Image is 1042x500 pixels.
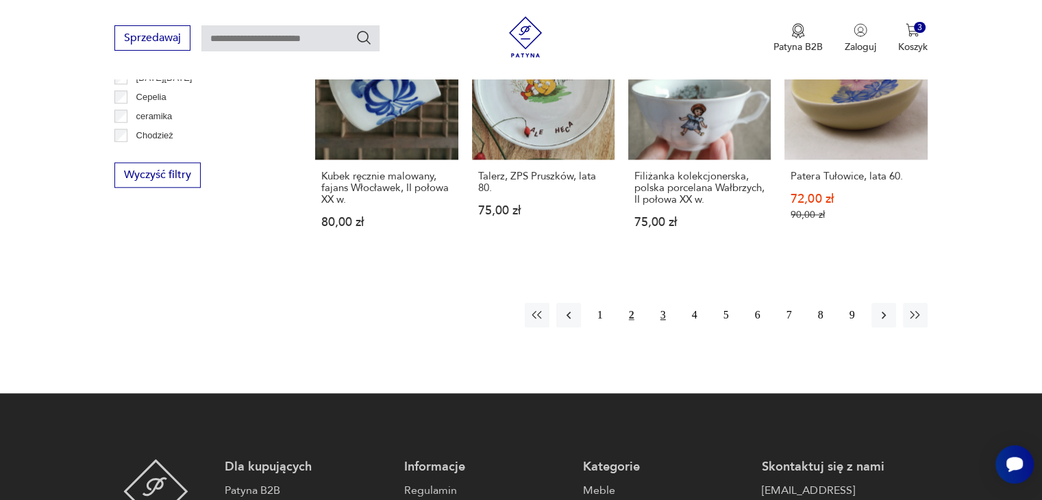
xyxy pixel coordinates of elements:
[472,17,615,255] a: KlasykTalerz, ZPS Pruszków, lata 80.Talerz, ZPS Pruszków, lata 80.75,00 zł
[628,17,771,255] a: Filiżanka kolekcjonerska, polska porcelana Wałbrzych, II połowa XX w.Filiżanka kolekcjonerska, po...
[634,216,765,228] p: 75,00 zł
[505,16,546,58] img: Patyna - sklep z meblami i dekoracjami vintage
[404,459,569,475] p: Informacje
[791,23,805,38] img: Ikona medalu
[136,109,173,124] p: ceramika
[315,17,458,255] a: KlasykKubek ręcznie malowany, fajans Włocławek, II połowa XX w.Kubek ręcznie malowany, fajans Wło...
[321,216,451,228] p: 80,00 zł
[808,303,833,327] button: 8
[114,25,190,51] button: Sprzedawaj
[791,193,921,205] p: 72,00 zł
[634,171,765,205] h3: Filiżanka kolekcjonerska, polska porcelana Wałbrzych, II połowa XX w.
[478,205,608,216] p: 75,00 zł
[745,303,770,327] button: 6
[225,482,390,499] a: Patyna B2B
[840,303,865,327] button: 9
[898,23,928,53] button: 3Koszyk
[136,90,166,105] p: Cepelia
[762,459,927,475] p: Skontaktuj się z nami
[583,482,748,499] a: Meble
[619,303,644,327] button: 2
[791,209,921,221] p: 90,00 zł
[906,23,919,37] img: Ikona koszyka
[136,147,171,162] p: Ćmielów
[682,303,707,327] button: 4
[225,459,390,475] p: Dla kupujących
[356,29,372,46] button: Szukaj
[136,128,173,143] p: Chodzież
[321,171,451,205] h3: Kubek ręcznie malowany, fajans Włocławek, II połowa XX w.
[777,303,802,327] button: 7
[114,34,190,44] a: Sprzedawaj
[845,40,876,53] p: Zaloguj
[898,40,928,53] p: Koszyk
[791,171,921,182] h3: Patera Tułowice, lata 60.
[773,23,823,53] button: Patyna B2B
[114,162,201,188] button: Wyczyść filtry
[995,445,1034,484] iframe: Smartsupp widget button
[651,303,675,327] button: 3
[588,303,612,327] button: 1
[478,171,608,194] h3: Talerz, ZPS Pruszków, lata 80.
[845,23,876,53] button: Zaloguj
[773,23,823,53] a: Ikona medaluPatyna B2B
[773,40,823,53] p: Patyna B2B
[914,22,926,34] div: 3
[784,17,927,255] a: SalePatera Tułowice, lata 60.Patera Tułowice, lata 60.72,00 zł90,00 zł
[583,459,748,475] p: Kategorie
[854,23,867,37] img: Ikonka użytkownika
[404,482,569,499] a: Regulamin
[714,303,739,327] button: 5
